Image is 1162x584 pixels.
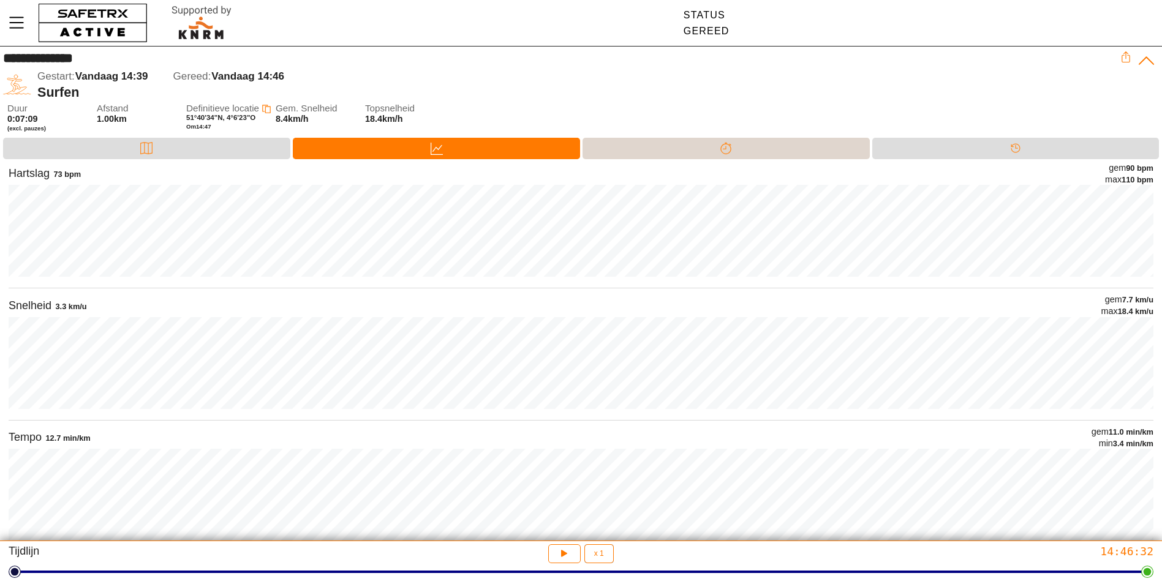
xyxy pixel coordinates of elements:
[37,84,1120,100] div: Surfen
[276,103,354,114] span: Gem. Snelheid
[594,550,604,557] span: x 1
[684,26,730,37] div: Gereed
[276,114,309,124] span: 8.4km/h
[775,544,1153,558] div: 14:46:32
[186,123,211,130] span: Om 14:47
[1109,427,1153,436] span: 11.0 min/km
[9,299,51,313] div: Snelheid
[157,3,246,43] img: RescueLogo.svg
[365,103,443,114] span: Topsnelheid
[186,103,259,113] span: Definitieve locatie
[1118,307,1153,316] span: 18.4 km/u
[1126,163,1153,173] span: 90 bpm
[7,114,38,124] span: 0:07:09
[1113,439,1153,448] span: 3.4 min/km
[55,302,86,312] div: 3.3 km/u
[3,138,290,159] div: Kaart
[1101,305,1153,317] div: max
[1092,438,1153,449] div: min
[7,125,86,132] span: (excl. pauzes)
[9,167,50,181] div: Hartslag
[97,103,175,114] span: Afstand
[365,114,403,124] span: 18.4km/h
[45,433,90,444] div: 12.7 min/km
[1122,175,1153,184] span: 110 bpm
[1122,295,1153,304] span: 7.7 km/u
[53,170,81,180] div: 73 bpm
[7,103,86,114] span: Duur
[3,70,31,99] img: SURFING.svg
[9,430,42,444] div: Tempo
[9,544,387,563] div: Tijdlijn
[211,70,284,82] span: Vandaag 14:46
[186,114,255,121] span: 51°40'34"N, 4°6'23"O
[684,10,730,21] div: Status
[75,70,148,82] span: Vandaag 14:39
[1092,426,1153,438] div: gem
[293,138,581,159] div: Data
[173,70,211,82] span: Gereed:
[1105,174,1153,185] div: max
[1101,294,1153,305] div: gem
[872,138,1160,159] div: Tijdlijn
[97,114,127,124] span: 1.00km
[37,70,75,82] span: Gestart:
[583,138,870,159] div: Splitsen
[584,544,614,563] button: x 1
[1105,162,1153,174] div: gem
